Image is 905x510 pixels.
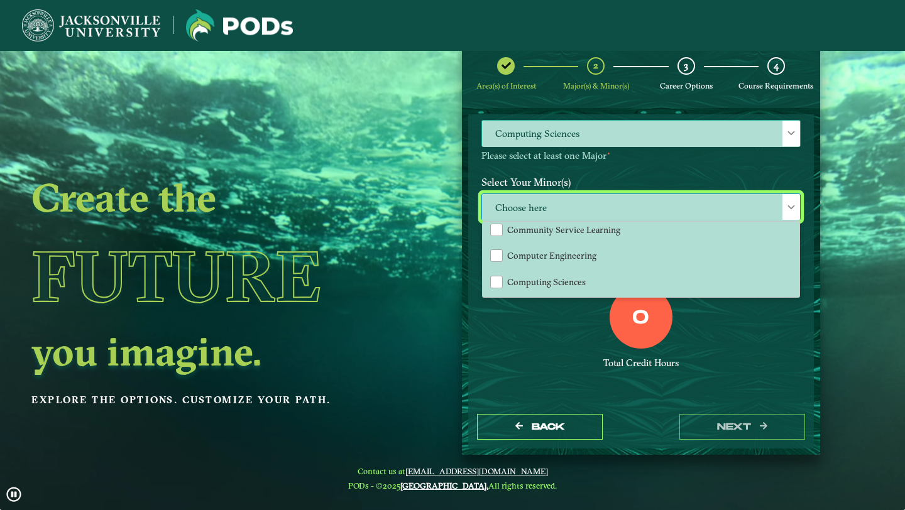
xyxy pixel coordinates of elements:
[507,224,620,236] span: Community Service Learning
[186,9,293,41] img: Jacksonville University logo
[507,276,586,288] span: Computing Sciences
[348,480,557,491] span: PODs - ©2025 All rights reserved.
[593,60,598,72] span: 2
[679,414,805,440] button: next
[563,81,629,90] span: Major(s) & Minor(s)
[400,480,488,491] a: [GEOGRAPHIC_DATA].
[507,250,596,261] span: Computer Engineering
[482,121,800,148] span: Computing Sciences
[660,81,713,90] span: Career Options
[481,150,801,162] p: Please select at least one Major
[476,81,536,90] span: Area(s) of Interest
[738,81,813,90] span: Course Requirements
[31,391,376,410] p: Explore the options. Customize your path.
[31,334,376,369] h2: you imagine.
[481,357,801,369] div: Total Credit Hours
[31,180,376,215] h2: Create the
[483,242,799,269] li: Computer Engineering
[483,295,799,322] li: Criminal Justice
[482,194,800,221] span: Choose here
[405,466,548,476] a: [EMAIL_ADDRESS][DOMAIN_NAME]
[684,60,688,72] span: 3
[472,171,810,194] label: Select Your Minor(s)
[632,307,649,330] label: 0
[22,9,160,41] img: Jacksonville University logo
[483,269,799,295] li: Computing Sciences
[774,60,779,72] span: 4
[31,219,376,334] h1: Future
[477,414,603,440] button: Back
[483,216,799,242] li: Community Service Learning
[348,466,557,476] span: Contact us at
[532,421,565,432] span: Back
[606,149,611,158] sup: ⋆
